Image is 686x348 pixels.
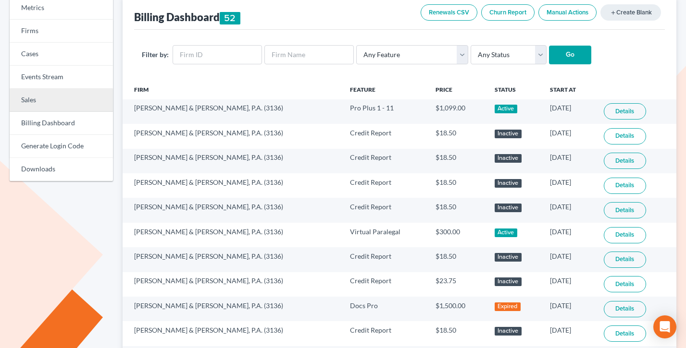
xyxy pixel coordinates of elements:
td: Docs Pro [342,297,428,321]
td: [DATE] [542,198,596,222]
a: Billing Dashboard [10,112,113,135]
th: Firm [123,80,342,99]
a: Details [604,202,646,218]
div: Inactive [495,253,522,262]
td: $1,099.00 [428,99,487,124]
td: [PERSON_NAME] & [PERSON_NAME], P.A. (3136) [123,198,342,222]
td: Credit Report [342,272,428,297]
a: Details [604,301,646,317]
div: Inactive [495,130,522,138]
td: $18.50 [428,247,487,272]
a: Renewals CSV [421,4,477,21]
td: Credit Report [342,247,428,272]
div: Inactive [495,154,522,163]
td: $18.50 [428,124,487,148]
a: Churn Report [481,4,535,21]
th: Price [428,80,487,99]
td: [DATE] [542,223,596,247]
div: Active [495,105,517,113]
td: Credit Report [342,124,428,148]
td: [PERSON_NAME] & [PERSON_NAME], P.A. (3136) [123,321,342,346]
div: Expired [495,302,521,311]
a: Downloads [10,158,113,181]
a: Details [604,252,646,268]
td: [DATE] [542,297,596,321]
td: $18.50 [428,149,487,173]
a: Cases [10,43,113,66]
td: $23.75 [428,272,487,297]
td: $300.00 [428,223,487,247]
input: Firm Name [264,45,354,64]
td: Credit Report [342,321,428,346]
a: Details [604,103,646,120]
td: Credit Report [342,173,428,198]
a: Events Stream [10,66,113,89]
td: Virtual Paralegal [342,223,428,247]
td: $18.50 [428,321,487,346]
td: $18.50 [428,173,487,198]
td: [PERSON_NAME] & [PERSON_NAME], P.A. (3136) [123,297,342,321]
div: Inactive [495,179,522,188]
div: Open Intercom Messenger [653,315,676,338]
div: Billing Dashboard [134,10,241,24]
td: Credit Report [342,198,428,222]
td: Credit Report [342,149,428,173]
td: $18.50 [428,198,487,222]
td: [DATE] [542,149,596,173]
td: [DATE] [542,124,596,148]
td: [PERSON_NAME] & [PERSON_NAME], P.A. (3136) [123,149,342,173]
input: Go [549,46,591,65]
a: Manual Actions [538,4,597,21]
a: Firms [10,20,113,43]
a: Generate Login Code [10,135,113,158]
td: [PERSON_NAME] & [PERSON_NAME], P.A. (3136) [123,99,342,124]
td: [DATE] [542,272,596,297]
label: Filter by: [142,49,169,60]
a: addCreate Blank [600,4,661,21]
div: Inactive [495,204,522,212]
a: Sales [10,89,113,112]
td: [PERSON_NAME] & [PERSON_NAME], P.A. (3136) [123,272,342,297]
td: [PERSON_NAME] & [PERSON_NAME], P.A. (3136) [123,223,342,247]
i: add [610,10,616,16]
td: Pro Plus 1 - 11 [342,99,428,124]
a: Details [604,128,646,144]
td: [PERSON_NAME] & [PERSON_NAME], P.A. (3136) [123,247,342,272]
td: $1,500.00 [428,297,487,321]
div: Inactive [495,327,522,336]
td: [DATE] [542,99,596,124]
div: Inactive [495,277,522,286]
td: [PERSON_NAME] & [PERSON_NAME], P.A. (3136) [123,124,342,148]
a: Details [604,178,646,194]
td: [DATE] [542,173,596,198]
a: Details [604,276,646,292]
td: [DATE] [542,247,596,272]
td: [DATE] [542,321,596,346]
th: Start At [542,80,596,99]
td: [PERSON_NAME] & [PERSON_NAME], P.A. (3136) [123,173,342,198]
div: Active [495,228,517,237]
a: Details [604,325,646,342]
th: Feature [342,80,428,99]
th: Status [487,80,542,99]
a: Details [604,227,646,243]
div: 52 [220,12,241,24]
input: Firm ID [173,45,262,64]
a: Details [604,153,646,169]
